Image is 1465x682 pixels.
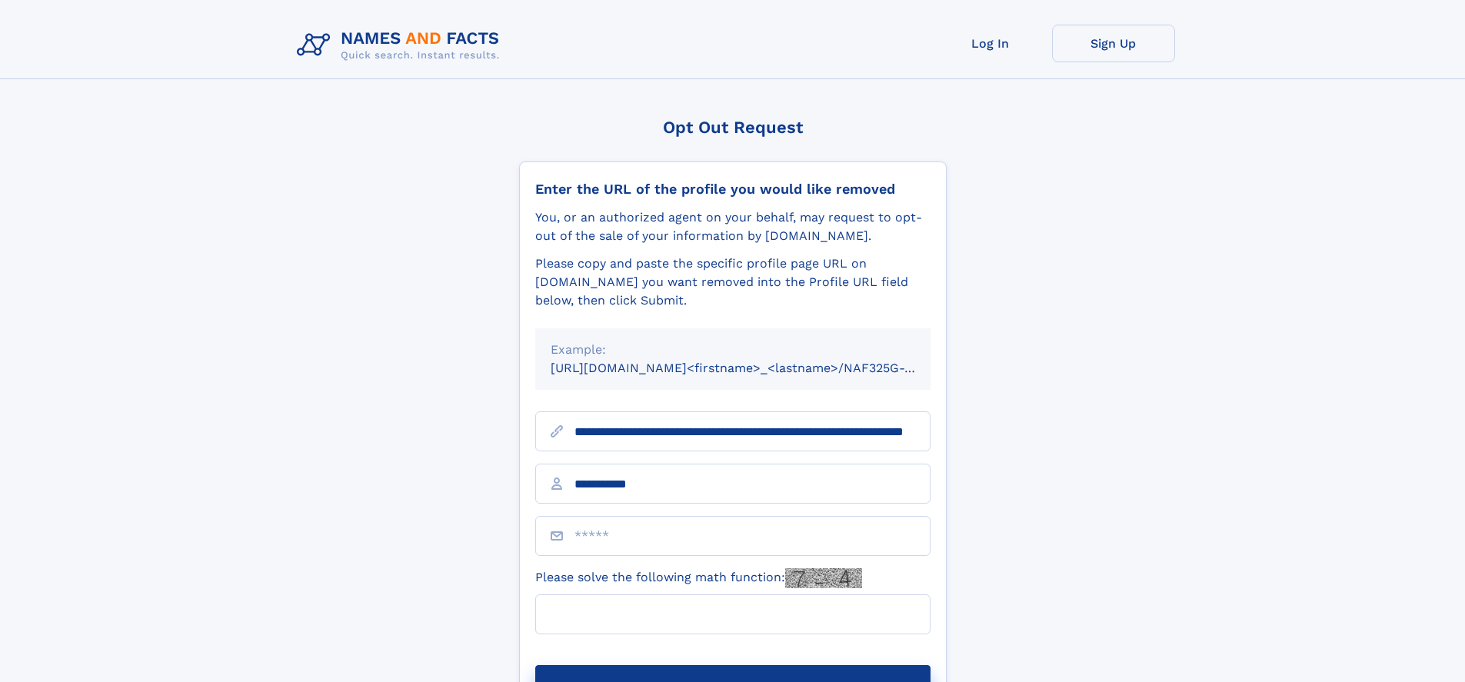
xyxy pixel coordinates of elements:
[535,208,931,245] div: You, or an authorized agent on your behalf, may request to opt-out of the sale of your informatio...
[551,341,915,359] div: Example:
[535,181,931,198] div: Enter the URL of the profile you would like removed
[1052,25,1175,62] a: Sign Up
[551,361,960,375] small: [URL][DOMAIN_NAME]<firstname>_<lastname>/NAF325G-xxxxxxxx
[291,25,512,66] img: Logo Names and Facts
[535,568,862,588] label: Please solve the following math function:
[519,118,947,137] div: Opt Out Request
[929,25,1052,62] a: Log In
[535,255,931,310] div: Please copy and paste the specific profile page URL on [DOMAIN_NAME] you want removed into the Pr...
